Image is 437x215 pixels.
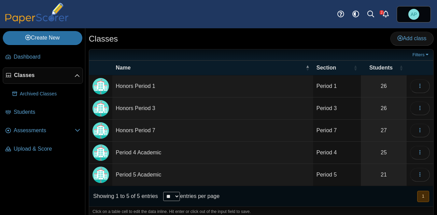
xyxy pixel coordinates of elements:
[3,49,83,65] a: Dashboard
[313,97,361,120] td: Period 3
[306,64,310,71] span: Name : Activate to invert sorting
[408,9,419,20] span: Adam Pianka
[313,164,361,186] td: Period 5
[417,191,429,202] button: 1
[14,72,74,79] span: Classes
[316,64,352,72] span: Section
[3,67,83,84] a: Classes
[361,164,407,186] a: 21
[93,122,109,139] img: Locally created class
[3,3,71,24] img: PaperScorer
[313,142,361,164] td: Period 4
[14,53,80,61] span: Dashboard
[361,97,407,119] a: 26
[14,127,75,134] span: Assessments
[417,191,429,202] nav: pagination
[112,75,313,97] td: Honors Period 1
[112,97,313,120] td: Honors Period 3
[353,64,357,71] span: Section : Activate to sort
[93,144,109,161] img: Locally created class
[397,6,431,22] a: Adam Pianka
[3,141,83,157] a: Upload & Score
[361,120,407,141] a: 27
[89,33,118,45] h1: Classes
[411,51,432,58] a: Filters
[93,167,109,183] img: Locally created class
[89,186,158,206] div: Showing 1 to 5 of 5 entries
[112,142,313,164] td: Period 4 Academic
[399,64,403,71] span: Students : Activate to sort
[378,7,393,22] a: Alerts
[93,78,109,94] img: Locally created class
[14,145,80,153] span: Upload & Score
[390,32,434,45] a: Add class
[3,19,71,25] a: PaperScorer
[10,86,83,102] a: Archived Classes
[93,100,109,117] img: Locally created class
[112,164,313,186] td: Period 5 Academic
[180,193,220,199] label: entries per page
[397,35,426,41] span: Add class
[3,104,83,121] a: Students
[14,108,80,116] span: Students
[3,31,82,45] a: Create New
[411,12,417,17] span: Adam Pianka
[361,142,407,164] a: 25
[3,123,83,139] a: Assessments
[112,120,313,142] td: Honors Period 7
[313,75,361,97] td: Period 1
[116,64,304,72] span: Name
[364,64,398,72] span: Students
[20,91,80,97] span: Archived Classes
[313,120,361,142] td: Period 7
[361,75,407,97] a: 26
